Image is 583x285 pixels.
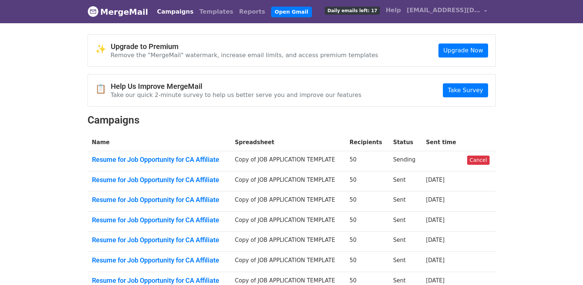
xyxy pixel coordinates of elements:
a: Resume for Job Opportunity for CA Affiliate [92,256,226,264]
td: Sending [389,151,422,171]
a: Open Gmail [271,7,312,17]
td: 50 [345,171,388,191]
a: Daily emails left: 17 [322,3,383,18]
th: Name [88,134,231,151]
td: 50 [345,252,388,272]
img: MergeMail logo [88,6,99,17]
p: Take our quick 2-minute survey to help us better serve you and improve our features [111,91,362,99]
td: Sent [389,252,422,272]
td: Sent [389,211,422,232]
a: Resume for Job Opportunity for CA Affiliate [92,216,226,224]
h4: Help Us Improve MergeMail [111,82,362,91]
td: Copy of JOB APPLICATION TEMPLATE [231,252,345,272]
td: Copy of JOB APPLICATION TEMPLATE [231,191,345,212]
a: Templates [196,4,236,19]
td: 50 [345,191,388,212]
td: Sent [389,232,422,252]
h4: Upgrade to Premium [111,42,378,51]
a: Resume for Job Opportunity for CA Affiliate [92,236,226,244]
a: Take Survey [443,83,488,97]
a: Resume for Job Opportunity for CA Affiliate [92,156,226,164]
span: 📋 [95,84,111,94]
a: Resume for Job Opportunity for CA Affiliate [92,277,226,285]
td: Copy of JOB APPLICATION TEMPLATE [231,171,345,191]
a: [DATE] [426,217,445,223]
p: Remove the "MergeMail" watermark, increase email limits, and access premium templates [111,51,378,59]
td: Copy of JOB APPLICATION TEMPLATE [231,232,345,252]
a: Reports [236,4,268,19]
a: Campaigns [154,4,196,19]
td: 50 [345,232,388,252]
a: Upgrade Now [438,44,488,58]
td: Sent [389,171,422,191]
th: Sent time [422,134,463,151]
td: 50 [345,151,388,171]
a: Cancel [467,156,490,165]
a: [DATE] [426,197,445,203]
span: [EMAIL_ADDRESS][DOMAIN_NAME] [407,6,480,15]
a: [DATE] [426,237,445,243]
th: Status [389,134,422,151]
a: Resume for Job Opportunity for CA Affiliate [92,196,226,204]
td: 50 [345,211,388,232]
a: [DATE] [426,277,445,284]
th: Spreadsheet [231,134,345,151]
td: Sent [389,191,422,212]
span: ✨ [95,44,111,55]
h2: Campaigns [88,114,496,126]
th: Recipients [345,134,388,151]
a: Help [383,3,404,18]
td: Copy of JOB APPLICATION TEMPLATE [231,211,345,232]
a: Resume for Job Opportunity for CA Affiliate [92,176,226,184]
span: Daily emails left: 17 [325,7,380,15]
a: MergeMail [88,4,148,20]
td: Copy of JOB APPLICATION TEMPLATE [231,151,345,171]
a: [EMAIL_ADDRESS][DOMAIN_NAME] [404,3,490,20]
a: [DATE] [426,257,445,264]
a: [DATE] [426,177,445,183]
